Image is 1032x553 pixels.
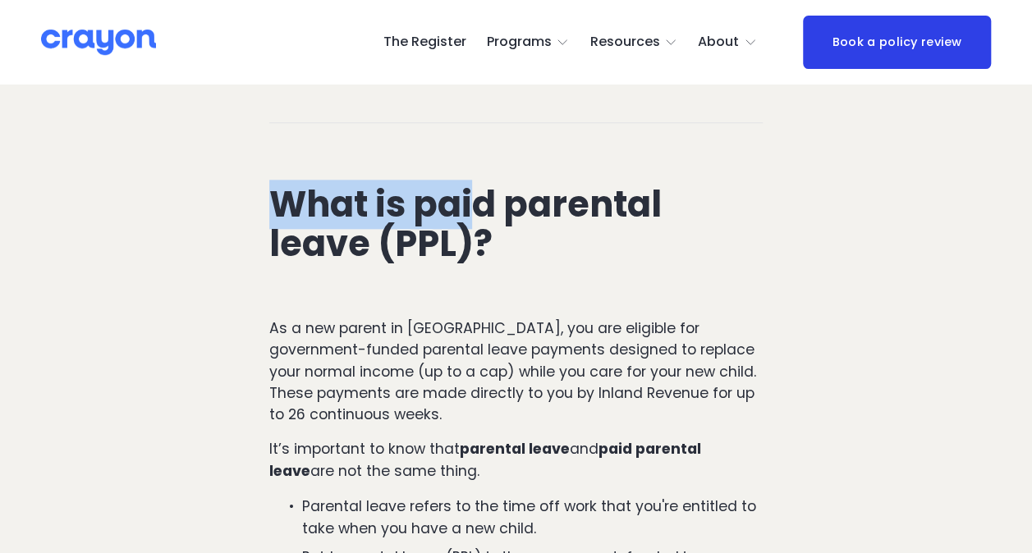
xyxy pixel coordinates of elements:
[487,30,552,54] span: Programs
[302,496,763,539] p: Parental leave refers to the time off work that you're entitled to take when you have a new child.
[41,28,156,57] img: Crayon
[383,30,466,56] a: The Register
[698,30,757,56] a: folder dropdown
[487,30,570,56] a: folder dropdown
[460,439,570,459] strong: parental leave
[269,438,763,482] p: It’s important to know that and are not the same thing.
[589,30,677,56] a: folder dropdown
[269,439,704,480] strong: paid parental leave
[698,30,739,54] span: About
[269,185,763,263] h2: What is paid parental leave (PPL)?
[589,30,659,54] span: Resources
[803,16,990,70] a: Book a policy review
[269,318,763,425] p: As a new parent in [GEOGRAPHIC_DATA], you are eligible for government-funded parental leave payme...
